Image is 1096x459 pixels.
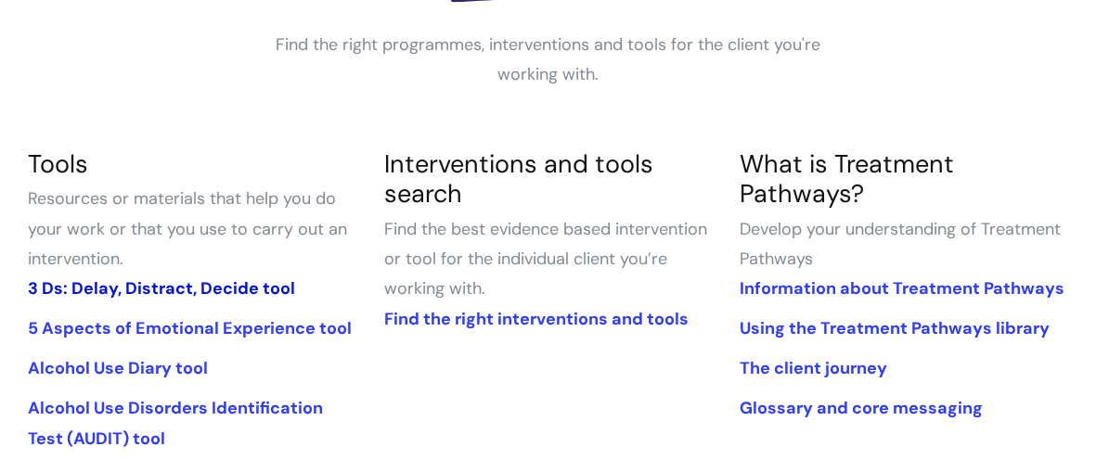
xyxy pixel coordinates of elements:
[384,308,689,330] a: Find the right interventions and tools
[28,357,208,379] a: Alcohol Use Diary tool
[28,397,323,449] a: Alcohol Use Disorders Identification Test (AUDIT) tool
[740,218,1061,270] span: Develop your understanding of Treatment Pathways
[28,187,347,270] span: Resources or materials that help you do your work or that you use to carry out an intervention.
[28,317,352,339] a: 5 Aspects of Emotional Experience tool
[740,397,983,419] a: Glossary and core messaging
[28,147,88,180] a: Tools
[28,277,295,300] a: 3 Ds: Delay, Distract, Decide tool
[740,317,1050,339] a: Using the Treatment Pathways library
[384,147,653,210] a: Interventions and tools search
[740,147,954,210] a: What is Treatment Pathways?
[384,218,707,300] span: Find the best evidence based intervention or tool for the individual client you’re working with.
[270,30,827,90] p: Find the right programmes, interventions and tools for the client you're working with.
[740,277,1064,300] a: Information about Treatment Pathways
[740,357,887,379] a: The client journey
